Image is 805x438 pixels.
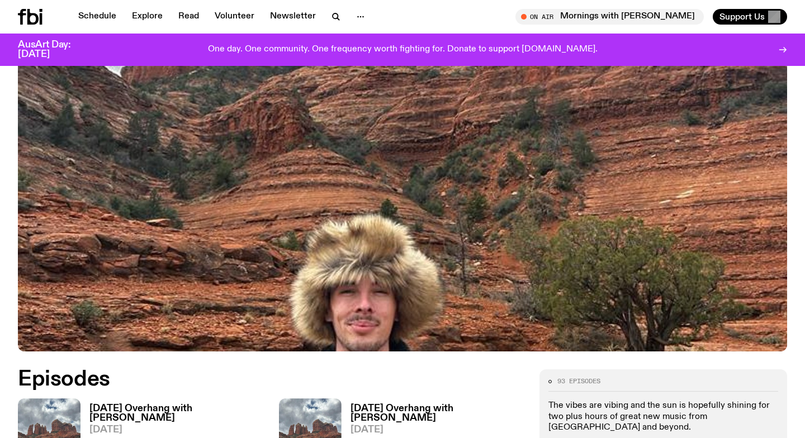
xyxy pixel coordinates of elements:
[18,40,89,59] h3: AusArt Day: [DATE]
[18,369,526,389] h2: Episodes
[172,9,206,25] a: Read
[515,9,704,25] button: On AirMornings with [PERSON_NAME]
[548,401,778,434] p: The vibes are vibing and the sun is hopefully shining for two plus hours of great new music from ...
[351,425,527,435] span: [DATE]
[72,9,123,25] a: Schedule
[208,9,261,25] a: Volunteer
[719,12,765,22] span: Support Us
[125,9,169,25] a: Explore
[351,404,527,423] h3: [DATE] Overhang with [PERSON_NAME]
[263,9,323,25] a: Newsletter
[208,45,598,55] p: One day. One community. One frequency worth fighting for. Donate to support [DOMAIN_NAME].
[557,378,600,384] span: 93 episodes
[713,9,787,25] button: Support Us
[89,425,266,435] span: [DATE]
[89,404,266,423] h3: [DATE] Overhang with [PERSON_NAME]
